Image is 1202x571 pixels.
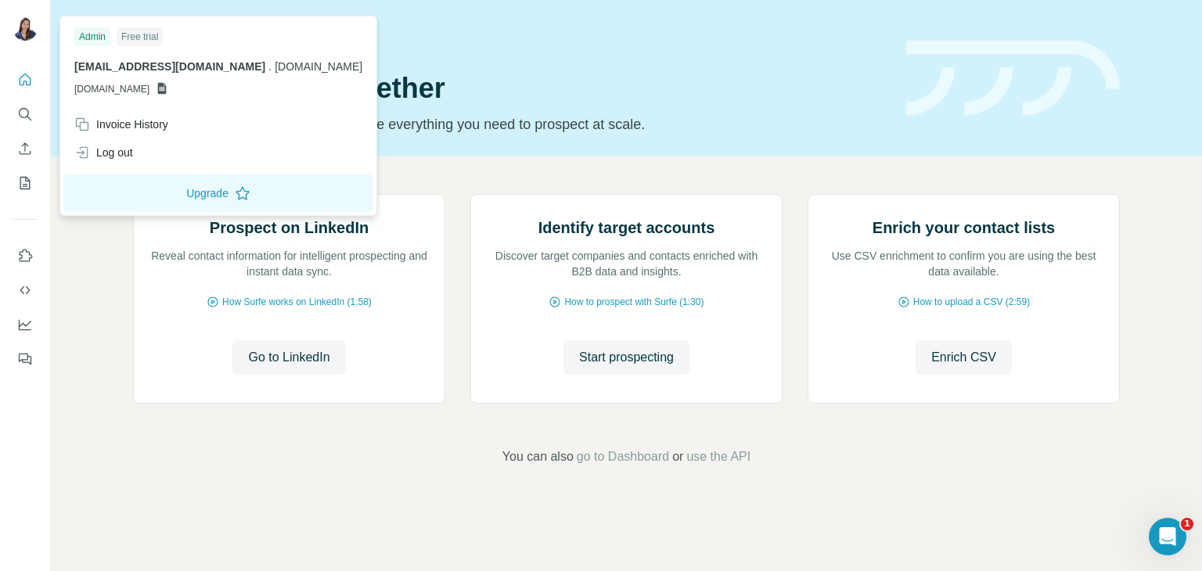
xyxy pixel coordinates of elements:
[1149,518,1186,555] iframe: Intercom live chat
[577,447,669,466] button: go to Dashboard
[268,60,272,73] span: .
[564,295,704,309] span: How to prospect with Surfe (1:30)
[74,60,265,73] span: [EMAIL_ADDRESS][DOMAIN_NAME]
[74,117,168,132] div: Invoice History
[133,113,887,135] p: Pick your starting point and we’ll provide everything you need to prospect at scale.
[133,73,887,104] h1: Let’s prospect together
[275,60,362,73] span: [DOMAIN_NAME]
[210,217,369,239] h2: Prospect on LinkedIn
[63,174,373,212] button: Upgrade
[502,447,574,466] span: You can also
[672,447,683,466] span: or
[133,29,887,45] div: Quick start
[13,135,38,163] button: Enrich CSV
[74,82,149,96] span: [DOMAIN_NAME]
[13,311,38,339] button: Dashboard
[563,340,689,375] button: Start prospecting
[686,447,750,466] button: use the API
[74,145,133,160] div: Log out
[13,100,38,128] button: Search
[913,295,1030,309] span: How to upload a CSV (2:59)
[538,217,715,239] h2: Identify target accounts
[579,348,674,367] span: Start prospecting
[1181,518,1193,530] span: 1
[13,242,38,270] button: Use Surfe on LinkedIn
[13,66,38,94] button: Quick start
[873,217,1055,239] h2: Enrich your contact lists
[487,248,766,279] p: Discover target companies and contacts enriched with B2B data and insights.
[248,348,329,367] span: Go to LinkedIn
[149,248,429,279] p: Reveal contact information for intelligent prospecting and instant data sync.
[13,16,38,41] img: Avatar
[906,41,1120,117] img: banner
[916,340,1012,375] button: Enrich CSV
[13,276,38,304] button: Use Surfe API
[13,169,38,197] button: My lists
[117,27,163,46] div: Free trial
[931,348,996,367] span: Enrich CSV
[74,27,110,46] div: Admin
[824,248,1103,279] p: Use CSV enrichment to confirm you are using the best data available.
[232,340,345,375] button: Go to LinkedIn
[13,345,38,373] button: Feedback
[222,295,372,309] span: How Surfe works on LinkedIn (1:58)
